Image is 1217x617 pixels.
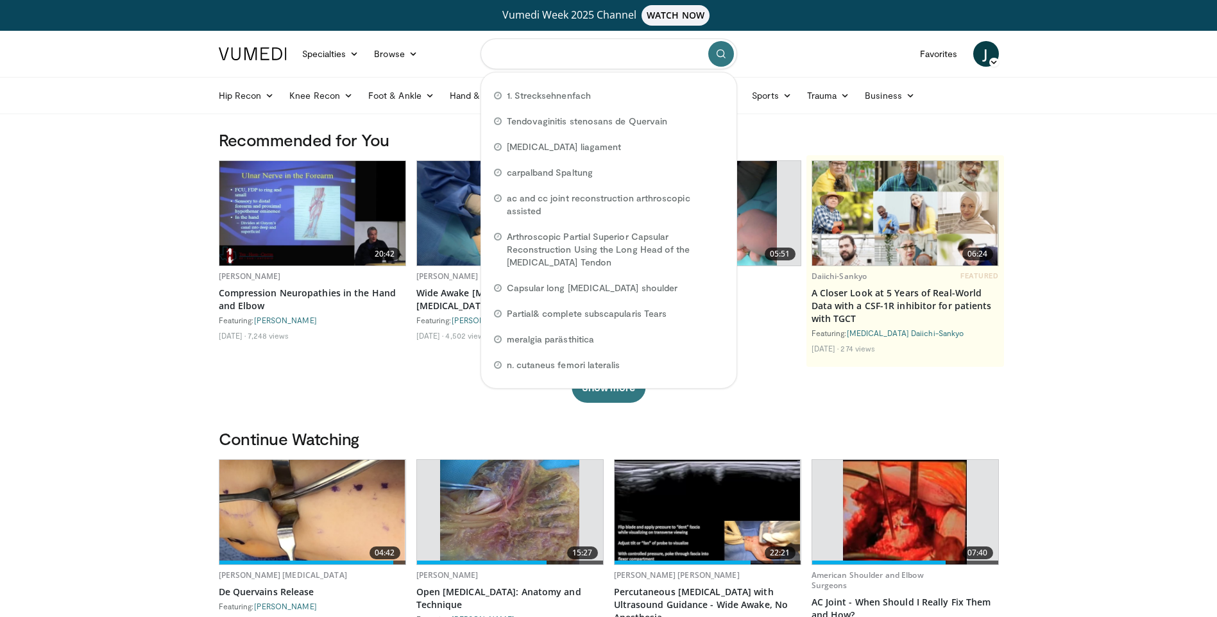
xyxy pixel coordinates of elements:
[442,83,525,108] a: Hand & Wrist
[507,89,591,102] span: 1. Strecksehnenfach
[219,586,406,598] a: De Quervains Release
[370,248,400,260] span: 20:42
[416,586,604,611] a: Open [MEDICAL_DATA]: Anatomy and Technique
[614,570,740,580] a: [PERSON_NAME] [PERSON_NAME]
[812,460,998,564] a: 07:40
[962,248,993,260] span: 06:24
[812,161,998,266] a: 06:24
[507,359,620,371] span: n. cutaneus femori lateralis
[799,83,858,108] a: Trauma
[812,343,839,353] li: [DATE]
[416,570,479,580] a: [PERSON_NAME]
[445,330,488,341] li: 4,502 views
[812,328,999,338] div: Featuring:
[507,333,594,346] span: meralgia parästhitica
[507,282,678,294] span: Capsular long [MEDICAL_DATA] shoulder
[219,315,406,325] div: Featuring:
[912,41,966,67] a: Favorites
[254,316,317,325] a: [PERSON_NAME]
[452,316,515,325] a: [PERSON_NAME]
[219,460,405,564] a: 04:42
[219,570,347,580] a: [PERSON_NAME] [MEDICAL_DATA]
[960,271,998,280] span: FEATURED
[615,460,801,564] a: 22:21
[973,41,999,67] a: J
[417,460,603,564] a: 15:27
[254,602,317,611] a: [PERSON_NAME]
[847,328,964,337] a: [MEDICAL_DATA] Daiichi-Sankyo
[219,330,246,341] li: [DATE]
[812,161,998,266] img: 93c22cae-14d1-47f0-9e4a-a244e824b022.png.620x360_q85_upscale.jpg
[507,140,622,153] span: [MEDICAL_DATA] liagament
[507,192,724,217] span: ac and cc joint reconstruction arthroscopic assisted
[361,83,442,108] a: Foot & Ankle
[765,248,796,260] span: 05:51
[507,230,724,269] span: Arthroscopic Partial Superior Capsular Reconstruction Using the Long Head of the [MEDICAL_DATA] T...
[219,47,287,60] img: VuMedi Logo
[812,271,867,282] a: Daiichi-Sankyo
[211,83,282,108] a: Hip Recon
[962,546,993,559] span: 07:40
[219,130,999,150] h3: Recommended for You
[221,5,997,26] a: Vumedi Week 2025 ChannelWATCH NOW
[440,460,580,564] img: Bindra_-_open_carpal_tunnel_2.png.620x360_q85_upscale.jpg
[219,271,281,282] a: [PERSON_NAME]
[812,287,999,325] a: A Closer Look at 5 Years of Real-World Data with a CSF-1R inhibitor for patients with TGCT
[840,343,875,353] li: 274 views
[370,546,400,559] span: 04:42
[507,166,593,179] span: carpalband Spaltung
[416,315,604,325] div: Featuring:
[615,460,801,564] img: 2e2c3164-f070-4174-973f-4291e7827284.620x360_q85_upscale.jpg
[219,460,405,564] img: fcbb7653-638d-491d-ab91-ceb02087afd5.620x360_q85_upscale.jpg
[248,330,289,341] li: 7,248 views
[417,161,603,266] a: 06:55
[416,330,444,341] li: [DATE]
[219,161,405,266] a: 20:42
[843,460,966,564] img: mazz_3.png.620x360_q85_upscale.jpg
[282,83,361,108] a: Knee Recon
[812,570,924,591] a: American Shoulder and Elbow Surgeons
[507,115,668,128] span: Tendovaginitis stenosans de Quervain
[507,307,667,320] span: Partial& complete subscapularis Tears
[744,83,799,108] a: Sports
[642,5,710,26] span: WATCH NOW
[294,41,367,67] a: Specialties
[416,287,604,312] a: Wide Awake [MEDICAL_DATA] [MEDICAL_DATA]
[219,161,405,265] img: b54436d8-8e88-4114-8e17-c60436be65a7.620x360_q85_upscale.jpg
[567,546,598,559] span: 15:27
[417,161,603,266] img: dc6f8983-01e7-470b-8f3a-35802a5b58d2.620x360_q85_upscale.jpg
[481,38,737,69] input: Search topics, interventions
[219,601,406,611] div: Featuring:
[857,83,923,108] a: Business
[366,41,425,67] a: Browse
[765,546,796,559] span: 22:21
[219,428,999,449] h3: Continue Watching
[219,287,406,312] a: Compression Neuropathies in the Hand and Elbow
[416,271,479,282] a: [PERSON_NAME]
